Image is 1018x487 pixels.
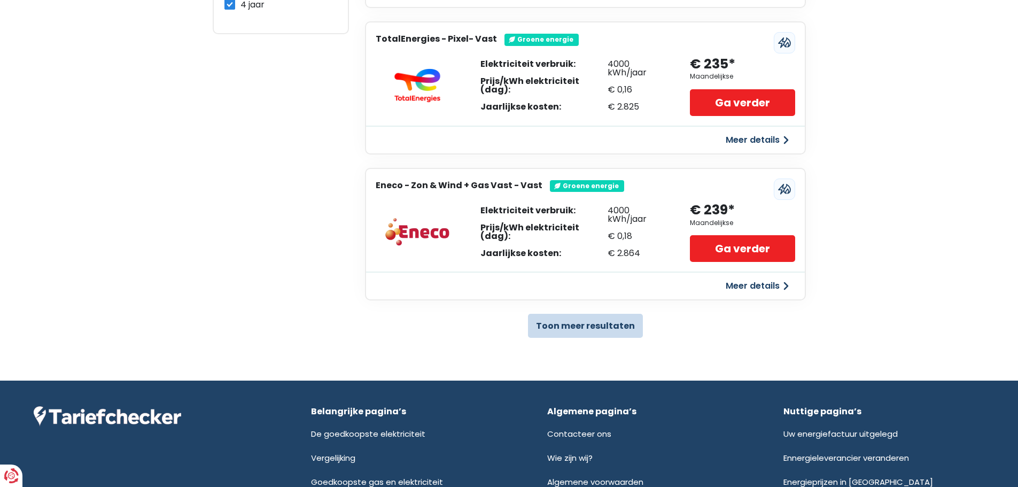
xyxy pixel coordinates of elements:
[547,406,748,416] div: Algemene pagina’s
[480,103,608,111] div: Jaarlijkse kosten:
[608,206,669,223] div: 4000 kWh/jaar
[690,219,733,227] div: Maandelijkse
[480,60,608,68] div: Elektriciteit verbruik:
[783,428,898,439] a: Uw energiefactuur uitgelegd
[608,232,669,241] div: € 0,18
[504,34,579,45] div: Groene energie
[547,452,593,463] a: Wie zijn wij?
[385,217,449,247] img: Eneco
[376,180,542,190] h3: Eneco - Zon & Wind + Gas Vast - Vast
[480,77,608,94] div: Prijs/kWh elektriciteit (dag):
[311,428,425,439] a: De goedkoopste elektriciteit
[608,103,669,111] div: € 2.825
[528,314,643,338] button: Toon meer resultaten
[311,406,512,416] div: Belangrijke pagina’s
[34,406,181,427] img: Tariefchecker logo
[550,180,624,192] div: Groene energie
[719,130,795,150] button: Meer details
[376,34,497,44] h3: TotalEnergies - Pixel- Vast
[608,86,669,94] div: € 0,16
[690,202,735,219] div: € 239*
[690,235,795,262] a: Ga verder
[719,276,795,296] button: Meer details
[480,249,608,258] div: Jaarlijkse kosten:
[690,89,795,116] a: Ga verder
[690,56,735,73] div: € 235*
[480,206,608,215] div: Elektriciteit verbruik:
[608,249,669,258] div: € 2.864
[311,452,355,463] a: Vergelijking
[783,406,984,416] div: Nuttige pagina’s
[783,452,909,463] a: Ennergieleverancier veranderen
[385,68,449,103] img: TotalEnergies
[480,223,608,241] div: Prijs/kWh elektriciteit (dag):
[690,73,733,80] div: Maandelijkse
[608,60,669,77] div: 4000 kWh/jaar
[547,428,611,439] a: Contacteer ons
